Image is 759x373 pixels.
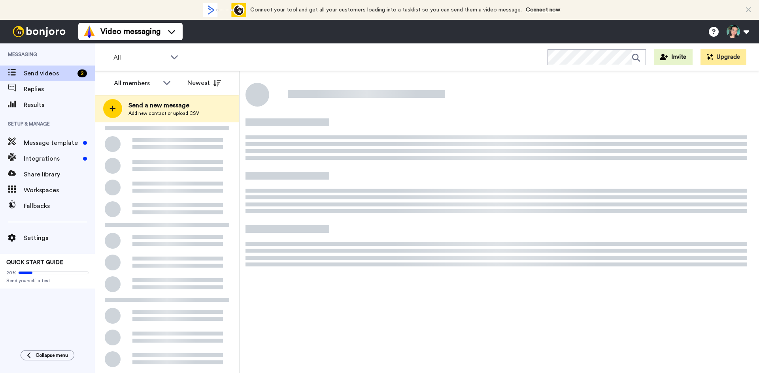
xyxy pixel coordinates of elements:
button: Invite [654,49,693,65]
span: Results [24,100,95,110]
span: Settings [24,233,95,243]
span: Send videos [24,69,74,78]
span: Workspaces [24,186,95,195]
span: Fallbacks [24,201,95,211]
span: Replies [24,84,95,94]
div: animation [203,3,246,17]
span: Message template [24,138,80,148]
span: Send a new message [128,101,199,110]
button: Newest [181,75,227,91]
div: All members [114,79,159,88]
div: 2 [77,69,87,77]
span: Video messaging [100,26,160,37]
span: Send yourself a test [6,277,89,284]
span: Share library [24,170,95,179]
button: Collapse menu [21,350,74,360]
a: Connect now [526,7,560,13]
span: Collapse menu [36,352,68,358]
span: Integrations [24,154,80,163]
span: Connect your tool and get all your customers loading into a tasklist so you can send them a video... [250,7,522,13]
span: All [113,53,166,62]
img: vm-color.svg [83,25,96,38]
span: Add new contact or upload CSV [128,110,199,116]
img: bj-logo-header-white.svg [9,26,69,37]
span: QUICK START GUIDE [6,260,63,265]
button: Upgrade [700,49,746,65]
span: 20% [6,270,17,276]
